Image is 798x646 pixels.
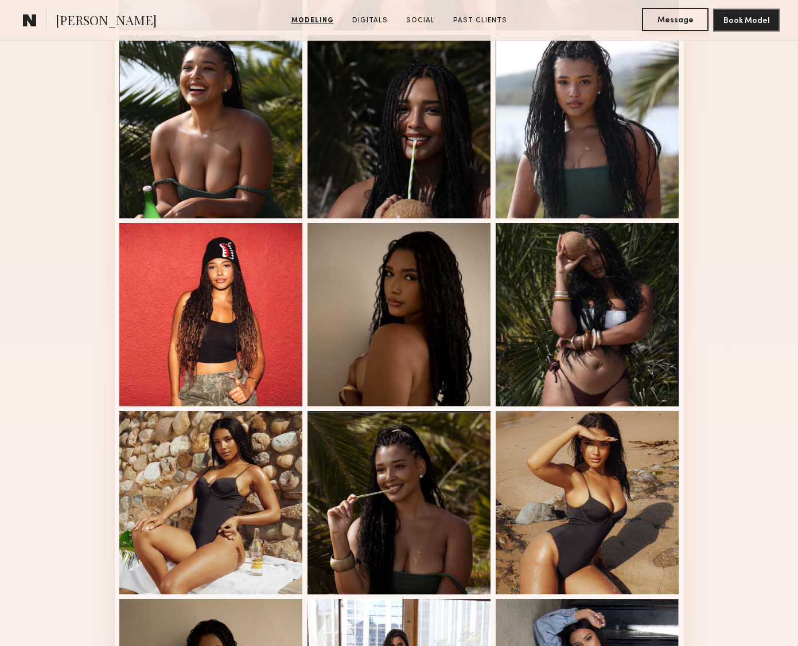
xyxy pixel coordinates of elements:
a: Social [402,15,439,26]
button: Message [642,8,709,31]
span: [PERSON_NAME] [56,11,157,32]
a: Digitals [348,15,392,26]
a: Past Clients [449,15,512,26]
a: Book Model [713,15,780,25]
a: Modeling [287,15,338,26]
button: Book Model [713,9,780,32]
